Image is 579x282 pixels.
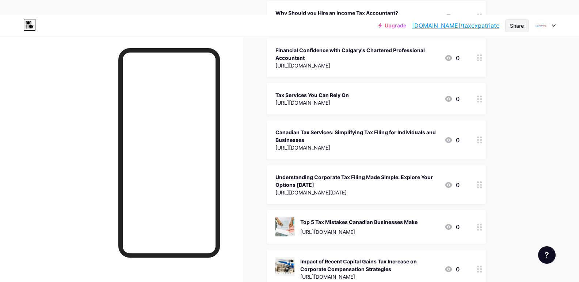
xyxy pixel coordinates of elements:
[444,223,460,231] div: 0
[444,54,460,62] div: 0
[275,173,438,189] div: Understanding Corporate Tax Filing Made Simple: Explore Your Options [DATE]
[300,218,418,226] div: Top 5 Tax Mistakes Canadian Businesses Make
[300,228,418,236] div: [URL][DOMAIN_NAME]
[412,21,499,30] a: [DOMAIN_NAME]/taxexpatriate
[444,265,460,274] div: 0
[275,189,438,196] div: [URL][DOMAIN_NAME][DATE]
[275,9,398,17] div: Why Should you Hire an Income Tax Accountant?
[275,99,349,107] div: [URL][DOMAIN_NAME]
[275,46,438,62] div: Financial Confidence with Calgary's Chartered Professional Accountant
[275,62,438,69] div: [URL][DOMAIN_NAME]
[300,273,438,281] div: [URL][DOMAIN_NAME]
[444,12,460,21] div: 0
[275,257,294,276] img: Impact of Recent Capital Gains Tax Increase on Corporate Compensation Strategies
[510,22,524,30] div: Share
[275,217,294,236] img: Top 5 Tax Mistakes Canadian Businesses Make
[444,94,460,103] div: 0
[444,181,460,189] div: 0
[444,136,460,144] div: 0
[534,19,548,32] img: taxexpatriate
[300,258,438,273] div: Impact of Recent Capital Gains Tax Increase on Corporate Compensation Strategies
[275,91,349,99] div: Tax Services You Can Rely On
[275,128,438,144] div: Canadian Tax Services: Simplifying Tax Filing for Individuals and Businesses
[378,23,406,28] a: Upgrade
[275,144,438,151] div: [URL][DOMAIN_NAME]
